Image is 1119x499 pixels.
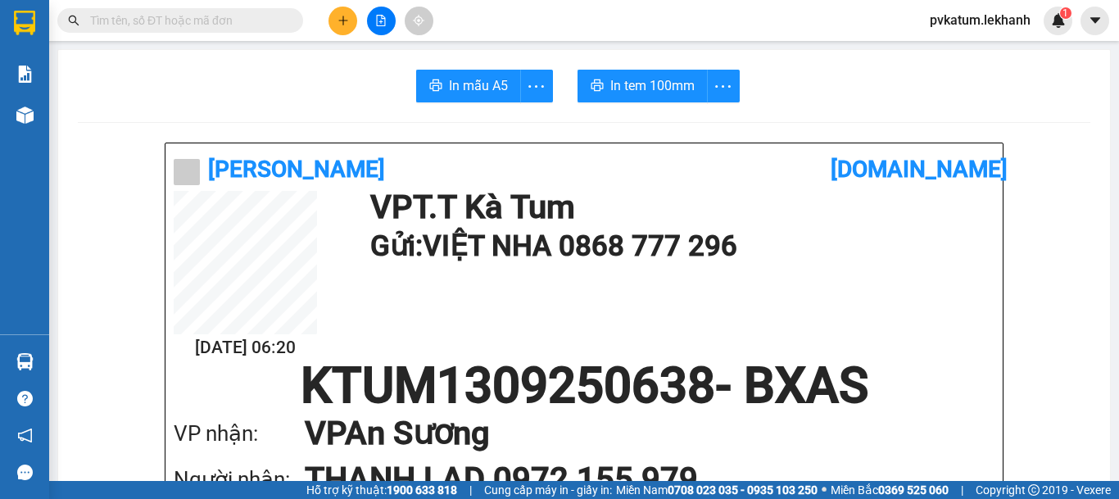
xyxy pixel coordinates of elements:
span: pvkatum.lekhanh [917,10,1044,30]
span: In tem 100mm [610,75,695,96]
span: more [521,76,552,97]
div: Tên hàng: 1 BỌC ( : 1 ) [14,116,288,136]
button: printerIn mẫu A5 [416,70,521,102]
span: notification [17,428,33,443]
span: copyright [1028,484,1040,496]
span: Gửi: [14,16,39,33]
span: message [17,465,33,480]
div: 0868777296 [14,53,145,76]
span: In mẫu A5 [449,75,508,96]
span: printer [591,79,604,94]
button: caret-down [1080,7,1109,35]
b: [PERSON_NAME] [208,156,385,183]
span: aim [413,15,424,26]
span: search [68,15,79,26]
h1: KTUM1309250638 - BXAS [174,361,994,411]
div: An Sương [156,14,288,34]
span: plus [338,15,349,26]
strong: 1900 633 818 [387,483,457,497]
span: printer [429,79,442,94]
img: solution-icon [16,66,34,83]
span: CR : [12,88,38,105]
h1: VP T.T Kà Tum [370,191,986,224]
span: more [708,76,739,97]
strong: 0708 023 035 - 0935 103 250 [668,483,818,497]
div: T.T Kà Tum [14,14,145,34]
div: 30.000 [12,86,147,106]
div: VIỆT NHA [14,34,145,53]
button: printerIn tem 100mm [578,70,708,102]
span: file-add [375,15,387,26]
img: warehouse-icon [16,353,34,370]
sup: 1 [1060,7,1071,19]
input: Tìm tên, số ĐT hoặc mã đơn [90,11,283,29]
span: Hỗ trợ kỹ thuật: [306,481,457,499]
button: more [520,70,553,102]
span: | [961,481,963,499]
span: Miền Bắc [831,481,949,499]
strong: 0369 525 060 [878,483,949,497]
img: icon-new-feature [1051,13,1066,28]
span: Nhận: [156,16,196,33]
h2: [DATE] 06:20 [174,334,317,361]
div: 0972155979 [156,53,288,76]
span: caret-down [1088,13,1103,28]
span: ⚪️ [822,487,827,493]
b: [DOMAIN_NAME] [831,156,1008,183]
h1: VP An Sương [305,411,962,456]
span: Cung cấp máy in - giấy in: [484,481,612,499]
span: 1 [1062,7,1068,19]
div: Người nhận: [174,463,305,497]
img: logo-vxr [14,11,35,35]
span: SL [162,114,184,137]
div: THANH LAD [156,34,288,53]
button: more [707,70,740,102]
button: aim [405,7,433,35]
span: | [469,481,472,499]
img: warehouse-icon [16,107,34,124]
span: Miền Nam [616,481,818,499]
div: VP nhận: [174,417,305,451]
button: file-add [367,7,396,35]
button: plus [328,7,357,35]
h1: Gửi: VIỆT NHA 0868 777 296 [370,224,986,269]
span: question-circle [17,391,33,406]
